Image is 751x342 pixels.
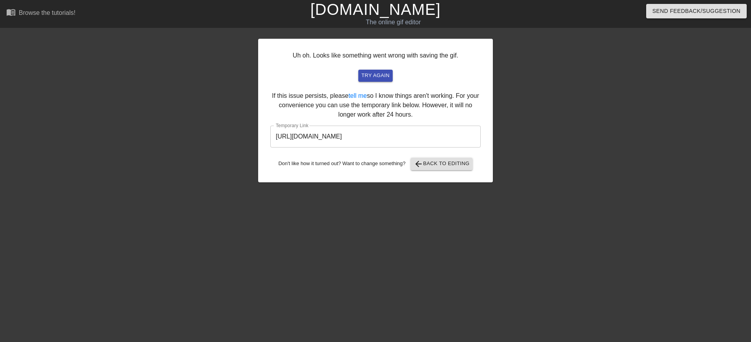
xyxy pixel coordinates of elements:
[646,4,747,18] button: Send Feedback/Suggestion
[414,159,423,169] span: arrow_back
[19,9,75,16] div: Browse the tutorials!
[349,92,367,99] a: tell me
[6,7,75,20] a: Browse the tutorials!
[254,18,532,27] div: The online gif editor
[6,7,16,17] span: menu_book
[411,158,473,170] button: Back to Editing
[414,159,470,169] span: Back to Editing
[361,71,390,80] span: try again
[270,158,481,170] div: Don't like how it turned out? Want to change something?
[652,6,740,16] span: Send Feedback/Suggestion
[258,39,493,182] div: Uh oh. Looks like something went wrong with saving the gif. If this issue persists, please so I k...
[358,70,393,82] button: try again
[270,126,481,148] input: bare
[310,1,440,18] a: [DOMAIN_NAME]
